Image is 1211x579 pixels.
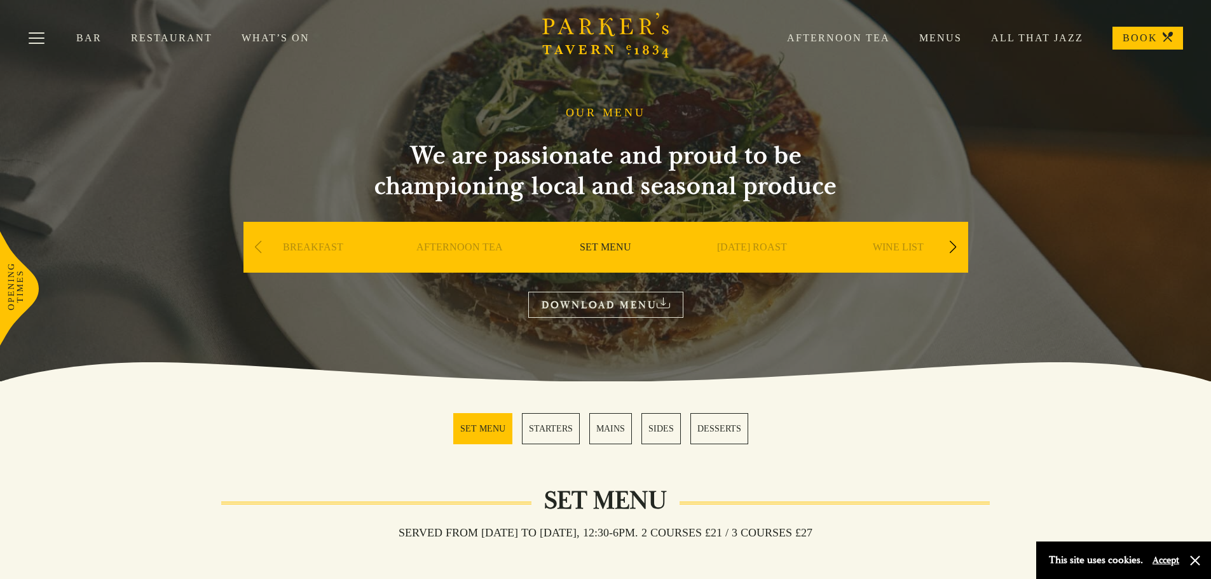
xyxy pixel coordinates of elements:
a: 1 / 5 [453,413,512,444]
h1: OUR MENU [566,106,646,120]
a: [DATE] ROAST [717,241,787,292]
p: This site uses cookies. [1049,551,1143,569]
a: 4 / 5 [641,413,681,444]
a: WINE LIST [873,241,924,292]
h3: Served from [DATE] to [DATE], 12:30-6pm. 2 COURSES £21 / 3 COURSES £27 [386,526,825,540]
button: Close and accept [1189,554,1201,567]
div: Previous slide [250,233,267,261]
h2: We are passionate and proud to be championing local and seasonal produce [352,140,860,201]
div: 5 / 9 [828,222,968,311]
div: 2 / 9 [390,222,530,311]
a: 5 / 5 [690,413,748,444]
div: 4 / 9 [682,222,822,311]
a: 3 / 5 [589,413,632,444]
a: BREAKFAST [283,241,343,292]
div: Next slide [945,233,962,261]
div: 1 / 9 [243,222,383,311]
a: 2 / 5 [522,413,580,444]
a: DOWNLOAD MENU [528,292,683,318]
a: SET MENU [580,241,631,292]
a: AFTERNOON TEA [416,241,503,292]
div: 3 / 9 [536,222,676,311]
button: Accept [1153,554,1179,566]
h2: Set Menu [531,486,680,516]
